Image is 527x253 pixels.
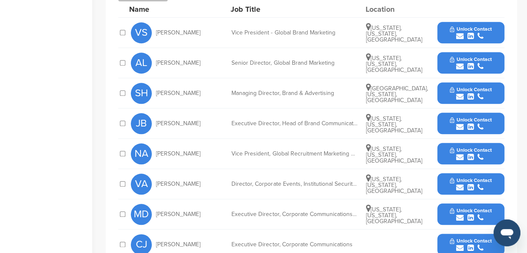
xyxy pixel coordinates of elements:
span: [PERSON_NAME] [156,211,200,217]
button: Unlock Contact [440,111,501,136]
div: Location [365,5,428,13]
span: [PERSON_NAME] [156,60,200,66]
span: Unlock Contact [450,26,491,32]
div: Senior Director, Global Brand Marketing [231,60,357,66]
span: Unlock Contact [450,208,491,213]
span: [US_STATE], [US_STATE], [GEOGRAPHIC_DATA] [366,115,422,134]
div: Executive Director, Head of Brand Communications [231,121,357,126]
span: SH [131,83,152,104]
span: [PERSON_NAME] [156,30,200,36]
span: VA [131,174,152,195]
span: Unlock Contact [450,177,491,183]
span: [GEOGRAPHIC_DATA], [US_STATE], [GEOGRAPHIC_DATA] [366,85,428,104]
span: [US_STATE], [US_STATE], [GEOGRAPHIC_DATA] [366,24,422,43]
button: Unlock Contact [440,171,501,197]
span: JB [131,113,152,134]
span: VS [131,22,152,43]
span: [PERSON_NAME] [156,90,200,96]
span: Unlock Contact [450,147,491,153]
span: [PERSON_NAME] [156,242,200,248]
span: NA [131,143,152,164]
span: MD [131,204,152,225]
span: [US_STATE], [US_STATE], [GEOGRAPHIC_DATA] [366,145,422,164]
div: Name [129,5,221,13]
div: Vice President - Global Brand Marketing [231,30,357,36]
span: [PERSON_NAME] [156,181,200,187]
button: Unlock Contact [440,202,501,227]
button: Unlock Contact [440,141,501,166]
span: Unlock Contact [450,56,491,62]
div: Director, Corporate Events, Institutional Securities Group [231,181,357,187]
span: [PERSON_NAME] [156,151,200,157]
iframe: Button to launch messaging window [493,219,520,246]
div: Vice President, Global Recruitment Marketing and Employer Brand [231,151,357,157]
span: [US_STATE], [US_STATE], [GEOGRAPHIC_DATA] [366,206,422,225]
span: Unlock Contact [450,87,491,92]
span: [PERSON_NAME] [156,121,200,126]
span: AL [131,53,152,74]
div: Executive Director, Corporate Communications at [PERSON_NAME] [PERSON_NAME] [231,211,357,217]
button: Unlock Contact [440,81,501,106]
span: Unlock Contact [450,238,491,244]
span: [US_STATE], [US_STATE], [GEOGRAPHIC_DATA] [366,176,422,195]
button: Unlock Contact [440,50,501,76]
button: Unlock Contact [440,20,501,45]
div: Executive Director, Corporate Communications [231,242,357,248]
span: [US_STATE], [US_STATE], [GEOGRAPHIC_DATA] [366,55,422,74]
div: Job Title [231,5,356,13]
span: Unlock Contact [450,117,491,123]
div: Managing Director, Brand & Advertising [231,90,357,96]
